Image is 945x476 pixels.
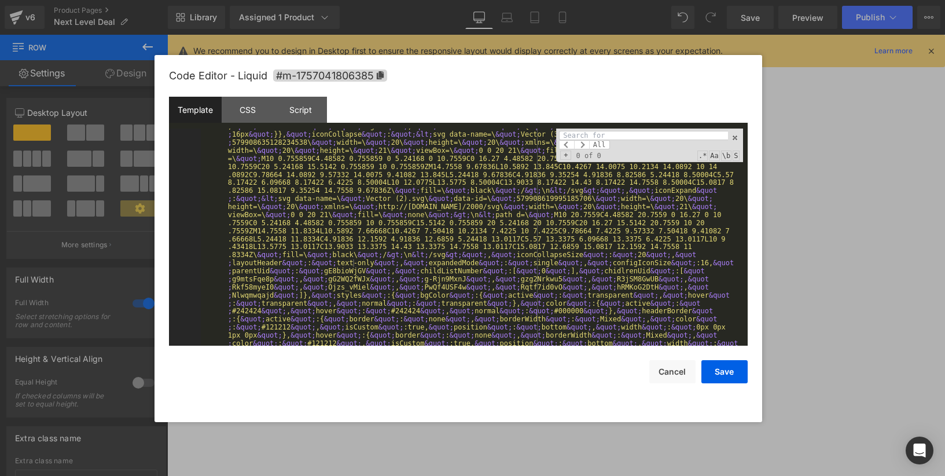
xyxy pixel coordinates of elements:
button: Cancel [649,360,696,383]
div: Open Intercom Messenger [906,437,933,464]
span: CaseSensitive Search [709,151,719,161]
span: Whole Word Search [721,151,731,161]
div: Script [274,97,327,123]
span: Click to copy [273,69,387,82]
button: Save [701,360,748,383]
input: Search for [559,131,727,140]
div: CSS [222,97,274,123]
span: 0 of 0 [571,152,605,160]
span: Search In Selection [733,151,739,161]
span: Alt-Enter [589,140,610,149]
span: Code Editor - Liquid [169,69,267,82]
span: RegExp Search [697,151,708,161]
span: Toggel Replace mode [560,151,571,160]
div: Template [169,97,222,123]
